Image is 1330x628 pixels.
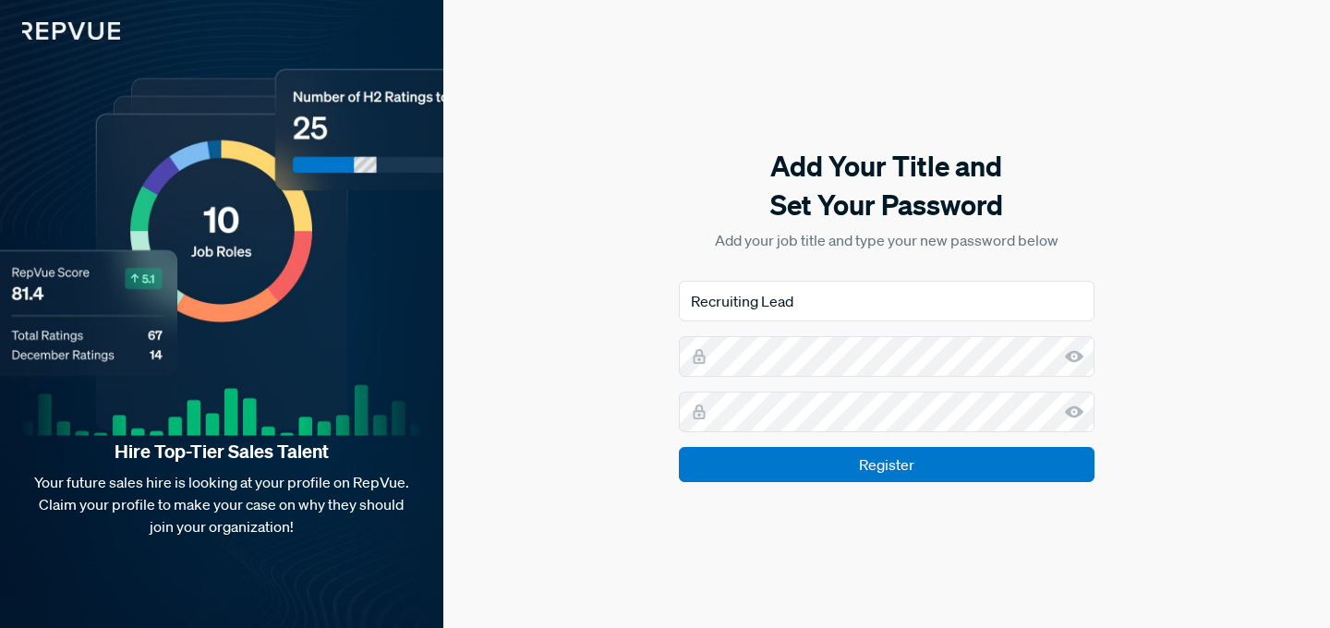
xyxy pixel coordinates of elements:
strong: Hire Top-Tier Sales Talent [30,440,414,464]
input: Job Title [679,281,1094,321]
h5: Add Your Title and Set Your Password [679,147,1094,224]
input: Register [679,447,1094,482]
p: Your future sales hire is looking at your profile on RepVue. Claim your profile to make your case... [30,471,414,537]
p: Add your job title and type your new password below [679,229,1094,251]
